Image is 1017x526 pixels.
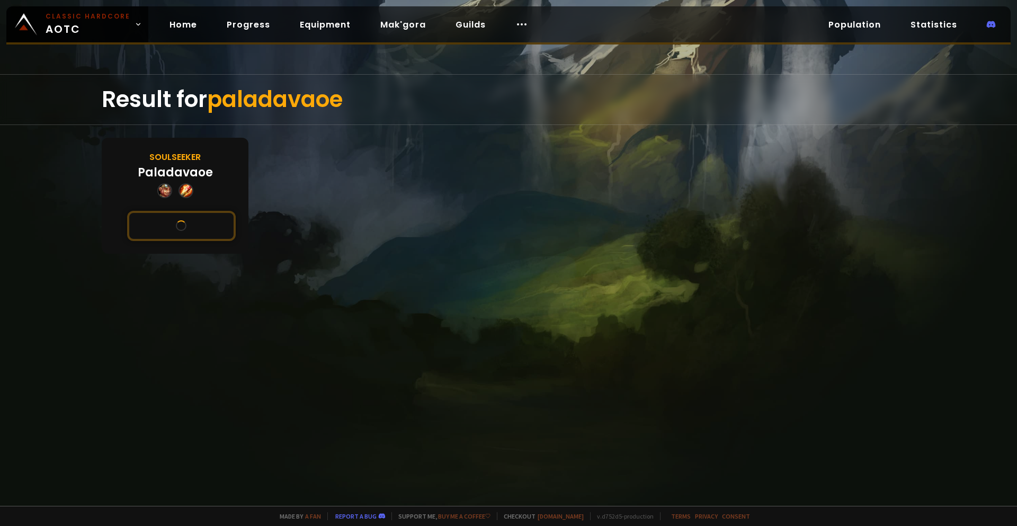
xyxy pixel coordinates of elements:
[291,14,359,35] a: Equipment
[820,14,889,35] a: Population
[447,14,494,35] a: Guilds
[127,211,236,241] button: See this character
[138,164,213,181] div: Paladavaoe
[590,512,654,520] span: v. d752d5 - production
[207,84,343,115] span: paladavaoe
[46,12,130,37] span: AOTC
[497,512,584,520] span: Checkout
[722,512,750,520] a: Consent
[102,75,915,124] div: Result for
[538,512,584,520] a: [DOMAIN_NAME]
[6,6,148,42] a: Classic HardcoreAOTC
[218,14,279,35] a: Progress
[46,12,130,21] small: Classic Hardcore
[161,14,206,35] a: Home
[695,512,718,520] a: Privacy
[305,512,321,520] a: a fan
[273,512,321,520] span: Made by
[438,512,490,520] a: Buy me a coffee
[902,14,966,35] a: Statistics
[149,150,201,164] div: Soulseeker
[335,512,377,520] a: Report a bug
[391,512,490,520] span: Support me,
[372,14,434,35] a: Mak'gora
[671,512,691,520] a: Terms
